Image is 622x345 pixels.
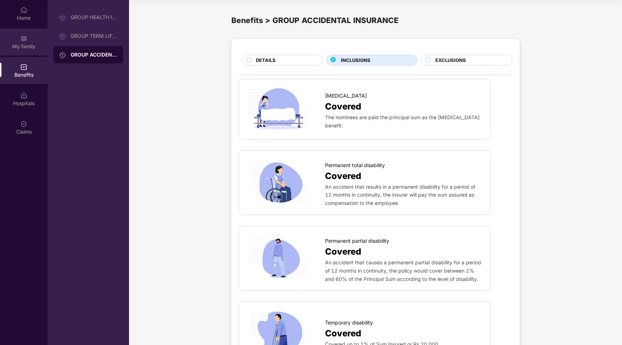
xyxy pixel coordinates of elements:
[325,92,367,100] span: [MEDICAL_DATA]
[246,236,311,281] img: icon
[325,184,475,206] span: An accident that results in a permanent disability for a period of 12 months in continuity, the i...
[71,33,117,39] div: GROUP TERM LIFE INSURANCE
[435,57,466,64] span: EXCLUSIONS
[325,319,373,327] span: Temporary disability
[325,169,361,183] span: Covered
[20,63,27,71] img: svg+xml;base64,PHN2ZyBpZD0iQmVuZWZpdHMiIHhtbG5zPSJodHRwOi8vd3d3LnczLm9yZy8yMDAwL3N2ZyIgd2lkdGg9Ij...
[20,6,27,14] img: svg+xml;base64,PHN2ZyBpZD0iSG9tZSIgeG1sbnM9Imh0dHA6Ly93d3cudzMub3JnLzIwMDAvc3ZnIiB3aWR0aD0iMjAiIG...
[325,245,361,259] span: Covered
[325,327,361,340] span: Covered
[341,57,370,64] span: INCLUSIONS
[231,14,520,26] div: Benefits > GROUP ACCIDENTAL INSURANCE
[20,35,27,42] img: svg+xml;base64,PHN2ZyB3aWR0aD0iMjAiIGhlaWdodD0iMjAiIHZpZXdCb3g9IjAgMCAyMCAyMCIgZmlsbD0ibm9uZSIgeG...
[325,260,481,282] span: An accident that causes a permanent partial disability for a period of 12 months in continuity, t...
[325,161,385,169] span: Permanent total disability
[59,14,66,21] img: svg+xml;base64,PHN2ZyB3aWR0aD0iMjAiIGhlaWdodD0iMjAiIHZpZXdCb3g9IjAgMCAyMCAyMCIgZmlsbD0ibm9uZSIgeG...
[246,160,311,205] img: icon
[325,100,361,113] span: Covered
[59,51,66,59] img: svg+xml;base64,PHN2ZyB3aWR0aD0iMjAiIGhlaWdodD0iMjAiIHZpZXdCb3g9IjAgMCAyMCAyMCIgZmlsbD0ibm9uZSIgeG...
[325,115,480,129] span: The nominees are paid the principal sum as the [MEDICAL_DATA] benefit.
[71,14,117,20] div: GROUP HEALTH INSURANCE
[71,51,117,58] div: GROUP ACCIDENTAL INSURANCE
[20,120,27,127] img: svg+xml;base64,PHN2ZyBpZD0iQ2xhaW0iIHhtbG5zPSJodHRwOi8vd3d3LnczLm9yZy8yMDAwL3N2ZyIgd2lkdGg9IjIwIi...
[256,57,276,64] span: DETAILS
[246,86,311,132] img: icon
[325,237,389,245] span: Permanent partial disability
[20,92,27,99] img: svg+xml;base64,PHN2ZyBpZD0iSG9zcGl0YWxzIiB4bWxucz0iaHR0cDovL3d3dy53My5vcmcvMjAwMC9zdmciIHdpZHRoPS...
[59,33,66,40] img: svg+xml;base64,PHN2ZyB3aWR0aD0iMjAiIGhlaWdodD0iMjAiIHZpZXdCb3g9IjAgMCAyMCAyMCIgZmlsbD0ibm9uZSIgeG...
